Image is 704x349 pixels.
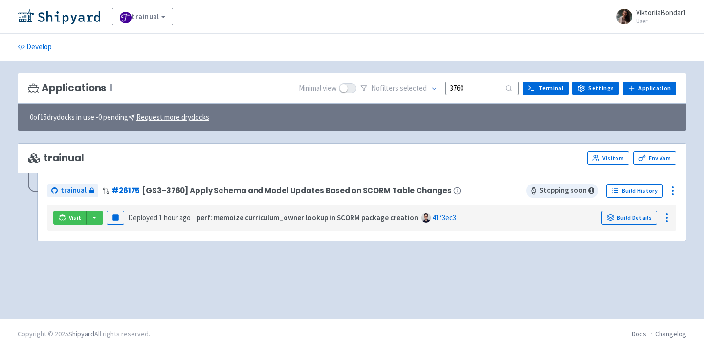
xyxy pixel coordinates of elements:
[111,185,140,196] a: #26175
[30,112,209,123] span: 0 of 15 drydocks in use - 0 pending
[655,329,686,338] a: Changelog
[523,82,569,95] a: Terminal
[28,82,113,94] h3: Applications
[28,152,84,164] span: trainual
[197,213,418,222] strong: perf: memoize curriculum_owner lookup in SCORM package creation
[636,18,686,24] small: User
[68,329,94,338] a: Shipyard
[53,211,87,225] a: Visit
[159,213,191,222] time: 1 hour ago
[632,329,646,338] a: Docs
[572,82,619,95] a: Settings
[445,82,519,95] input: Search...
[526,184,598,198] span: Stopping soon
[18,9,100,24] img: Shipyard logo
[142,186,451,195] span: [GS3-3760] Apply Schema and Model Updates Based on SCORM Table Changes
[18,329,150,339] div: Copyright © 2025 All rights reserved.
[136,112,209,122] u: Request more drydocks
[47,184,98,197] a: trainual
[611,9,686,24] a: ViktoriiaBondar1 User
[587,151,629,165] a: Visitors
[432,213,456,222] a: 41f3ec3
[128,213,191,222] span: Deployed
[601,211,657,225] a: Build Details
[69,214,82,222] span: Visit
[606,184,663,198] a: Build History
[112,8,173,25] a: trainual
[371,83,427,94] span: No filter s
[61,185,87,196] span: trainual
[18,34,52,61] a: Develop
[299,83,337,94] span: Minimal view
[623,82,676,95] a: Application
[636,8,686,17] span: ViktoriiaBondar1
[107,211,124,225] button: Pause
[633,151,676,165] a: Env Vars
[400,83,427,93] span: selected
[109,82,113,94] span: 1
